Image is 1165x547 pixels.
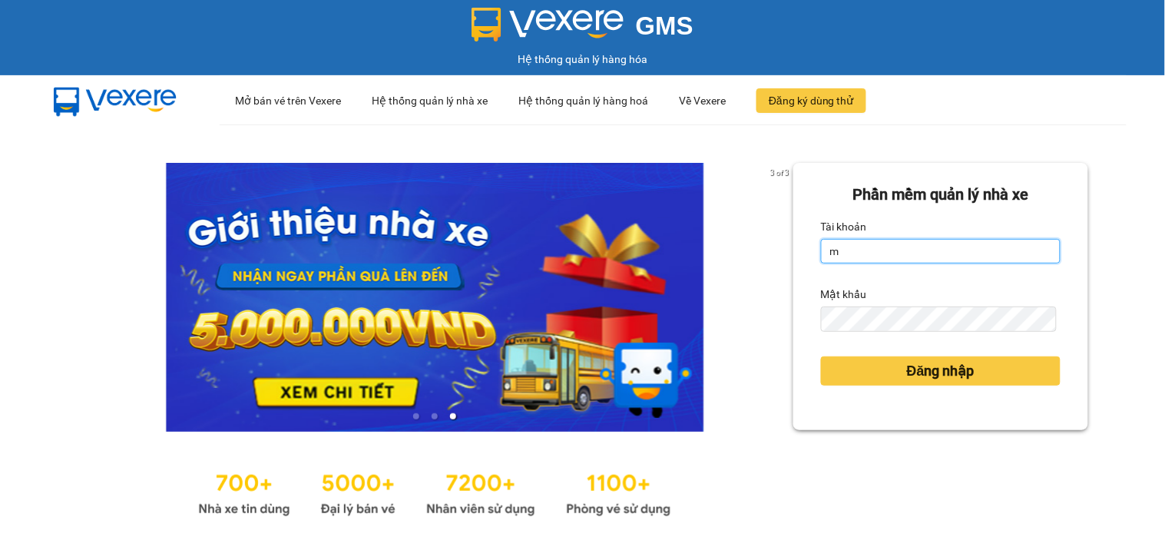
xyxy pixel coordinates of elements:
li: slide item 1 [413,413,419,419]
label: Mật khẩu [821,282,867,307]
span: Đăng nhập [907,360,975,382]
li: slide item 3 [450,413,456,419]
button: next slide / item [772,163,793,432]
button: Đăng nhập [821,356,1061,386]
a: GMS [472,23,693,35]
div: Hệ thống quản lý nhà xe [372,76,488,125]
img: mbUUG5Q.png [38,75,192,126]
div: Hệ thống quản lý hàng hóa [4,51,1161,68]
li: slide item 2 [432,413,438,419]
div: Phần mềm quản lý nhà xe [821,183,1061,207]
label: Tài khoản [821,214,867,239]
div: Hệ thống quản lý hàng hoá [518,76,648,125]
button: Đăng ký dùng thử [756,88,866,113]
button: previous slide / item [77,163,98,432]
span: GMS [636,12,693,40]
input: Mật khẩu [821,307,1057,331]
img: logo 2 [472,8,624,41]
div: Về Vexere [679,76,726,125]
img: Statistics.png [198,462,671,521]
p: 3 of 3 [766,163,793,183]
span: Đăng ký dùng thử [769,92,854,109]
div: Mở bán vé trên Vexere [235,76,341,125]
input: Tài khoản [821,239,1061,264]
